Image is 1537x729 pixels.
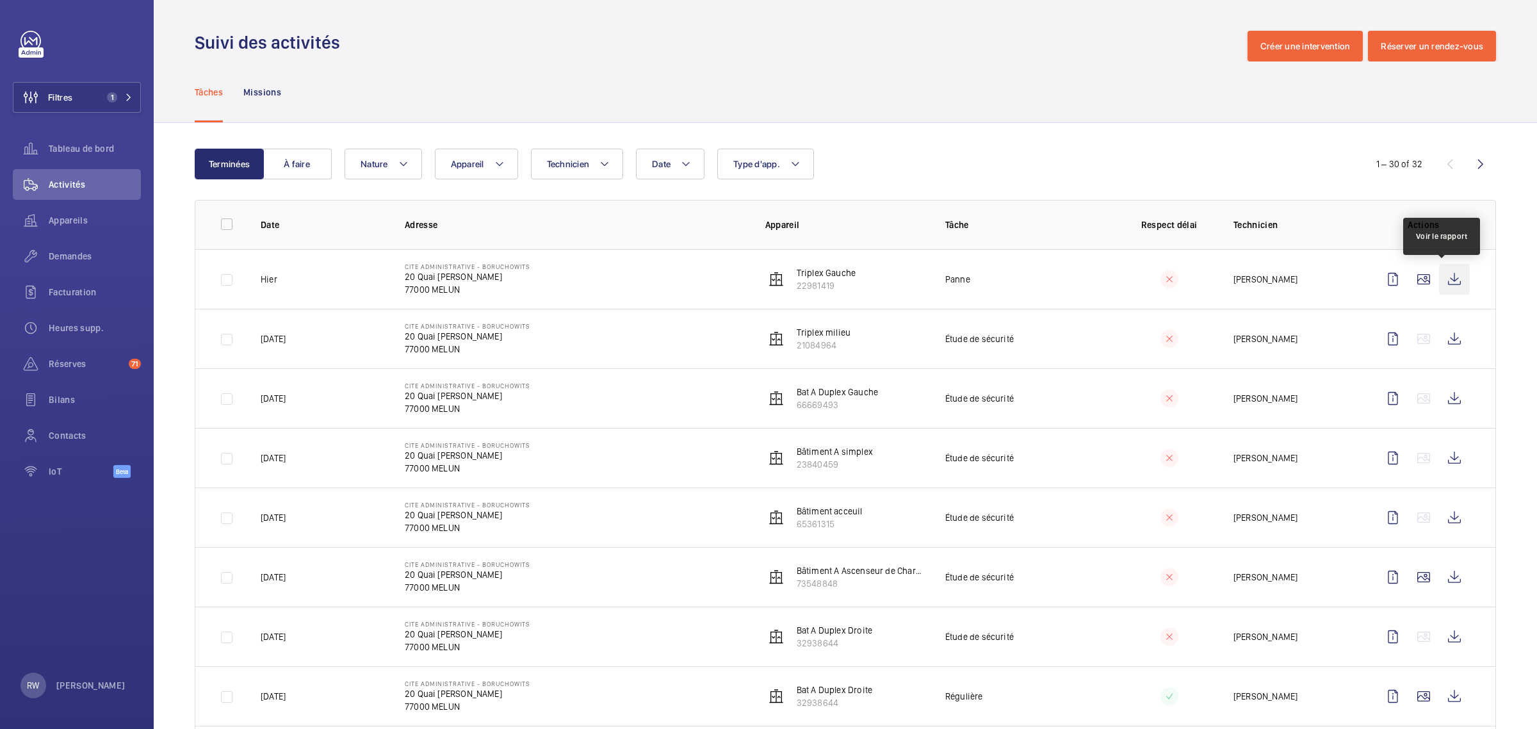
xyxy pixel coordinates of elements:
[405,330,530,343] p: 20 Quai [PERSON_NAME]
[405,283,530,296] p: 77000 MELUN
[1378,218,1470,231] p: Actions
[405,561,530,568] p: Cite Administrative - BORUCHOWITS
[405,389,530,402] p: 20 Quai [PERSON_NAME]
[195,31,348,54] h1: Suivi des activités
[451,159,484,169] span: Appareil
[768,510,784,525] img: elevator.svg
[768,331,784,347] img: elevator.svg
[49,322,141,334] span: Heures supp.
[1233,452,1297,464] p: [PERSON_NAME]
[405,322,530,330] p: Cite Administrative - BORUCHOWITS
[49,250,141,263] span: Demandes
[405,270,530,283] p: 20 Quai [PERSON_NAME]
[405,343,530,356] p: 77000 MELUN
[49,142,141,155] span: Tableau de bord
[1125,218,1213,231] p: Respect délai
[945,511,1014,524] p: Étude de sécurité
[261,571,286,584] p: [DATE]
[1233,273,1297,286] p: [PERSON_NAME]
[797,564,925,577] p: Bâtiment A Ascenseur de Charge
[405,449,530,462] p: 20 Quai [PERSON_NAME]
[405,263,530,270] p: Cite Administrative - BORUCHOWITS
[1416,231,1468,242] div: Voir le rapport
[797,398,878,411] p: 66669493
[49,393,141,406] span: Bilans
[1233,332,1297,345] p: [PERSON_NAME]
[435,149,518,179] button: Appareil
[768,569,784,585] img: elevator.svg
[717,149,814,179] button: Type d'app.
[49,286,141,299] span: Facturation
[405,568,530,581] p: 20 Quai [PERSON_NAME]
[1233,392,1297,405] p: [PERSON_NAME]
[1233,511,1297,524] p: [PERSON_NAME]
[48,91,72,104] span: Filtres
[945,630,1014,643] p: Étude de sécurité
[107,92,117,102] span: 1
[405,687,530,700] p: 20 Quai [PERSON_NAME]
[261,392,286,405] p: [DATE]
[1233,630,1297,643] p: [PERSON_NAME]
[405,680,530,687] p: Cite Administrative - BORUCHOWITS
[405,581,530,594] p: 77000 MELUN
[195,149,264,179] button: Terminées
[1248,31,1363,61] button: Créer une intervention
[636,149,704,179] button: Date
[652,159,671,169] span: Date
[797,445,873,458] p: Bâtiment A simplex
[361,159,388,169] span: Nature
[765,218,925,231] p: Appareil
[49,214,141,227] span: Appareils
[1233,571,1297,584] p: [PERSON_NAME]
[797,696,872,709] p: 32938644
[405,402,530,415] p: 77000 MELUN
[768,450,784,466] img: elevator.svg
[1233,218,1357,231] p: Technicien
[405,521,530,534] p: 77000 MELUN
[27,679,39,692] p: RW
[1368,31,1496,61] button: Réserver un rendez-vous
[797,624,872,637] p: Bat A Duplex Droite
[768,689,784,704] img: elevator.svg
[263,149,332,179] button: À faire
[405,462,530,475] p: 77000 MELUN
[733,159,780,169] span: Type d'app.
[405,700,530,713] p: 77000 MELUN
[261,452,286,464] p: [DATE]
[405,382,530,389] p: Cite Administrative - BORUCHOWITS
[768,272,784,287] img: elevator.svg
[405,501,530,509] p: Cite Administrative - BORUCHOWITS
[405,509,530,521] p: 20 Quai [PERSON_NAME]
[945,332,1014,345] p: Étude de sécurité
[945,273,970,286] p: Panne
[531,149,624,179] button: Technicien
[243,86,281,99] p: Missions
[113,465,131,478] span: Beta
[797,637,872,650] p: 32938644
[261,511,286,524] p: [DATE]
[1233,690,1297,703] p: [PERSON_NAME]
[405,441,530,449] p: Cite Administrative - BORUCHOWITS
[261,690,286,703] p: [DATE]
[49,429,141,442] span: Contacts
[797,279,856,292] p: 22981419
[405,628,530,641] p: 20 Quai [PERSON_NAME]
[56,679,126,692] p: [PERSON_NAME]
[797,326,851,339] p: Triplex milieu
[261,273,277,286] p: Hier
[1376,158,1422,170] div: 1 – 30 of 32
[345,149,422,179] button: Nature
[945,452,1014,464] p: Étude de sécurité
[797,458,873,471] p: 23840459
[261,630,286,643] p: [DATE]
[405,218,745,231] p: Adresse
[405,641,530,653] p: 77000 MELUN
[405,620,530,628] p: Cite Administrative - BORUCHOWITS
[49,178,141,191] span: Activités
[797,339,851,352] p: 21084964
[797,684,872,696] p: Bat A Duplex Droite
[547,159,590,169] span: Technicien
[797,266,856,279] p: Triplex Gauche
[945,392,1014,405] p: Étude de sécurité
[49,357,124,370] span: Réserves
